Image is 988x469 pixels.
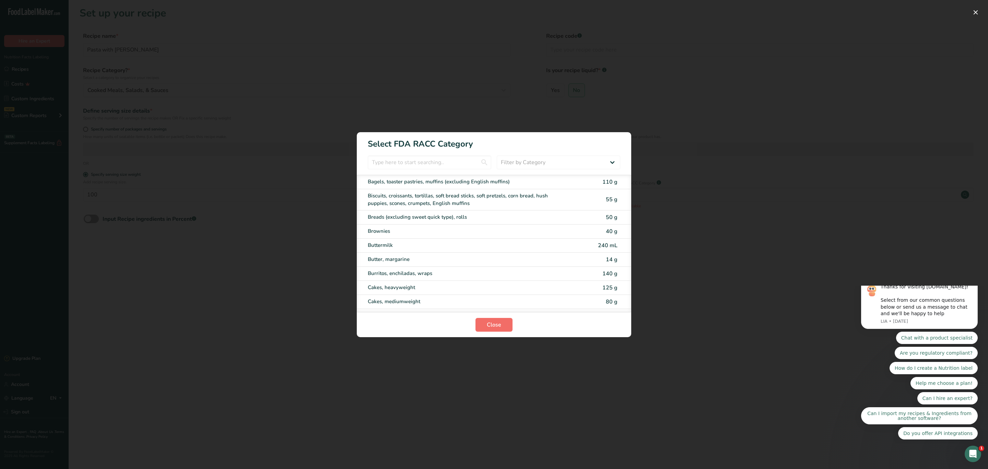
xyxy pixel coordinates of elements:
span: 110 g [602,178,617,186]
h1: Select FDA RACC Category [357,132,631,150]
button: Quick reply: Can I hire an expert? [67,106,127,119]
div: Butter, margarine [368,255,563,263]
button: Quick reply: Are you regulatory compliant? [44,61,127,73]
span: 55 g [606,196,617,203]
div: Brownies [368,227,563,235]
span: 14 g [606,256,617,263]
span: 140 g [602,270,617,277]
span: 50 g [606,214,617,221]
span: 240 mL [598,242,617,249]
button: Quick reply: Chat with a product specialist [45,46,127,58]
button: Quick reply: Can I import my recipes & Ingredients from another software? [10,122,127,139]
span: 40 g [606,228,617,235]
span: 80 g [606,298,617,306]
div: Burritos, enchiladas, wraps [368,270,563,277]
div: Buttermilk [368,241,563,249]
div: Cakes, heavyweight [368,284,563,291]
iframe: Intercom notifications message [851,286,988,444]
div: Bagels, toaster pastries, muffins (excluding English muffins) [368,178,563,186]
div: Quick reply options [10,46,127,154]
button: Quick reply: Do you offer API integrations [47,141,127,154]
button: Close [475,318,513,332]
div: Breads (excluding sweet quick type), rolls [368,213,563,221]
iframe: Intercom live chat [965,446,981,462]
input: Type here to start searching.. [368,156,491,169]
span: 1 [979,446,984,451]
div: Biscuits, croissants, tortillas, soft bread sticks, soft pretzels, corn bread, hush puppies, scon... [368,192,563,207]
button: Quick reply: Help me choose a plan! [60,91,127,104]
span: 125 g [602,284,617,291]
p: Message from LIA, sent 4w ago [30,33,122,39]
button: Quick reply: How do I create a Nutrition label [39,76,127,89]
div: Cakes, lightweight (angel food, chiffon, or sponge cake without icing or filling) [368,312,563,320]
span: Close [487,321,501,329]
div: Cakes, mediumweight [368,298,563,306]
